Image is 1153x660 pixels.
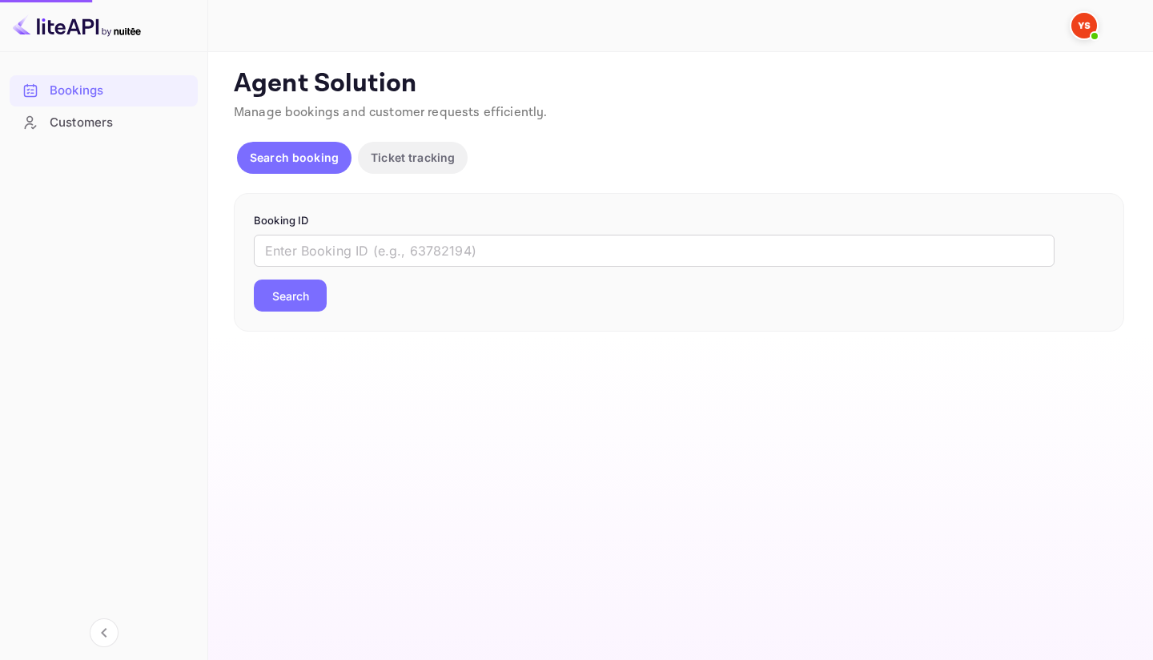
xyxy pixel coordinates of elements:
[90,618,119,647] button: Collapse navigation
[1071,13,1097,38] img: Yandex Support
[10,107,198,137] a: Customers
[234,104,548,121] span: Manage bookings and customer requests efficiently.
[10,75,198,107] div: Bookings
[254,235,1055,267] input: Enter Booking ID (e.g., 63782194)
[10,107,198,139] div: Customers
[50,82,190,100] div: Bookings
[371,149,455,166] p: Ticket tracking
[250,149,339,166] p: Search booking
[254,280,327,312] button: Search
[13,13,141,38] img: LiteAPI logo
[254,213,1104,229] p: Booking ID
[50,114,190,132] div: Customers
[10,75,198,105] a: Bookings
[234,68,1124,100] p: Agent Solution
